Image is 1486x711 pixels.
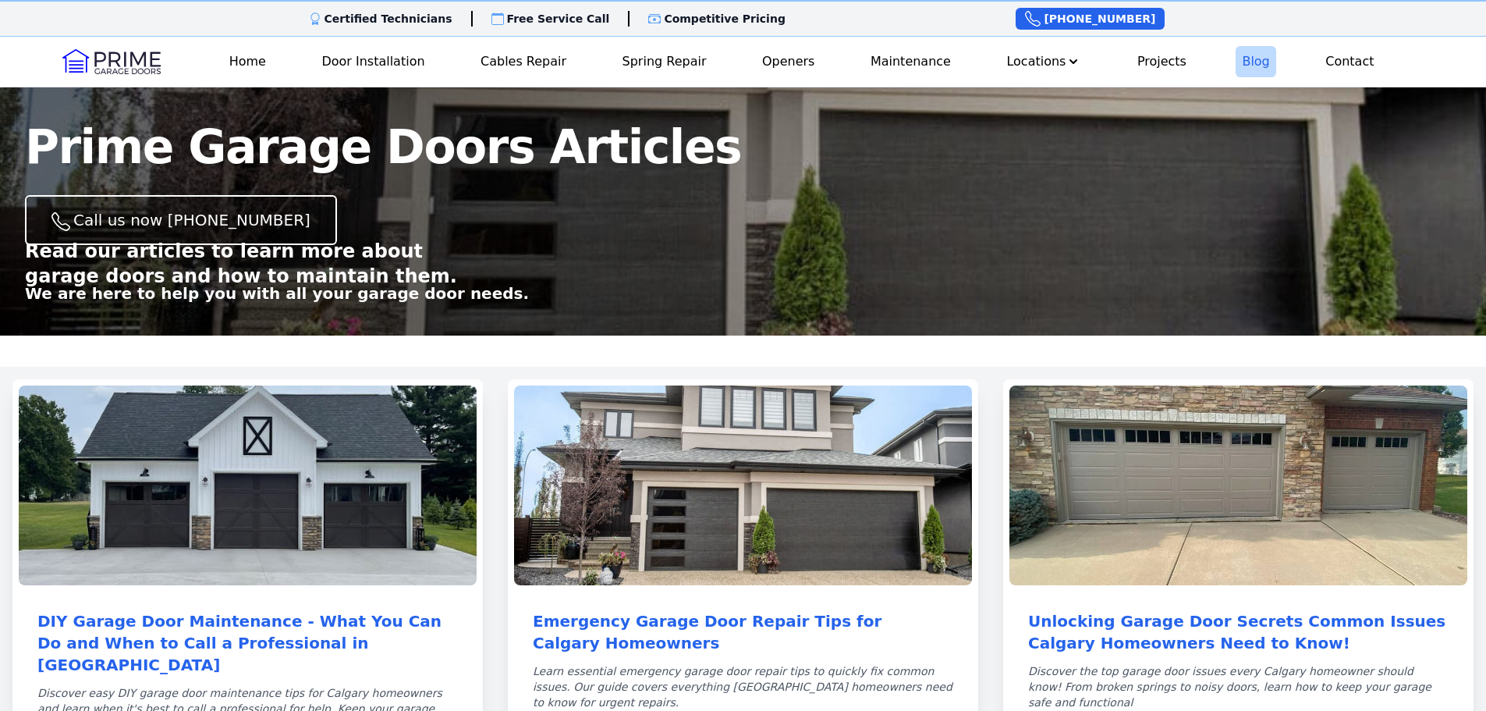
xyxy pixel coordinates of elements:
button: Locations [1000,46,1087,77]
img: DIY Garage Door Maintenance - What You Can Do and When to Call a Professional in Calgary featured... [19,386,477,585]
p: Discover the top garage door issues every Calgary homeowner should know! From broken springs to n... [1028,663,1449,710]
p: Competitive Pricing [664,11,786,27]
a: Emergency Garage Door Repair Tips for Calgary Homeowners [533,610,953,654]
a: Openers [756,46,821,77]
p: Certified Technicians [325,11,452,27]
a: Home [223,46,272,77]
a: Maintenance [864,46,957,77]
a: [PHONE_NUMBER] [1016,8,1165,30]
p: Free Service Call [507,11,610,27]
p: Learn essential emergency garage door repair tips to quickly fix common issues. Our guide covers ... [533,663,953,710]
a: Unlocking Garage Door Secrets Common Issues Calgary Homeowners Need to Know! [1028,610,1449,654]
a: DIY Garage Door Maintenance - What You Can Do and When to Call a Professional in [GEOGRAPHIC_DATA] [37,610,458,676]
img: Unlocking Garage Door Secrets Common Issues Calgary Homeowners Need to Know! featured image [1009,386,1467,585]
a: Projects [1131,46,1193,77]
p: We are here to help you with all your garage door needs. [25,283,529,304]
a: Call us now [PHONE_NUMBER] [25,195,337,245]
a: Contact [1319,46,1380,77]
a: Cables Repair [474,46,573,77]
img: Emergency Garage Door Repair Tips for Calgary Homeowners featured image [514,386,972,585]
span: Prime Garage Doors Articles [25,119,741,174]
a: Spring Repair [616,46,713,77]
p: Read our articles to learn more about garage doors and how to maintain them. [25,239,474,289]
a: Blog [1236,46,1275,77]
a: Door Installation [315,46,431,77]
img: Logo [62,49,161,74]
